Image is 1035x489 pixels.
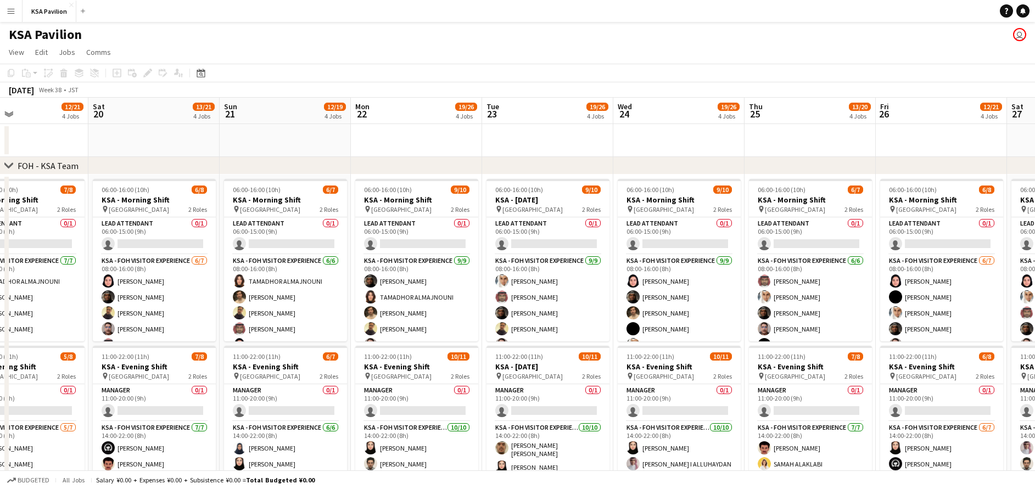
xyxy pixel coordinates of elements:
[35,47,48,57] span: Edit
[60,476,87,484] span: All jobs
[68,86,79,94] div: JST
[9,47,24,57] span: View
[1013,28,1026,41] app-user-avatar: Yousef Alabdulmuhsin
[9,26,82,43] h1: KSA Pavilion
[59,47,75,57] span: Jobs
[4,45,29,59] a: View
[18,160,79,171] div: FOH - KSA Team
[36,86,64,94] span: Week 38
[9,85,34,95] div: [DATE]
[54,45,80,59] a: Jobs
[96,476,315,484] div: Salary ¥0.00 + Expenses ¥0.00 + Subsistence ¥0.00 =
[82,45,115,59] a: Comms
[31,45,52,59] a: Edit
[86,47,111,57] span: Comms
[18,476,49,484] span: Budgeted
[5,474,51,486] button: Budgeted
[246,476,315,484] span: Total Budgeted ¥0.00
[23,1,76,22] button: KSA Pavilion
